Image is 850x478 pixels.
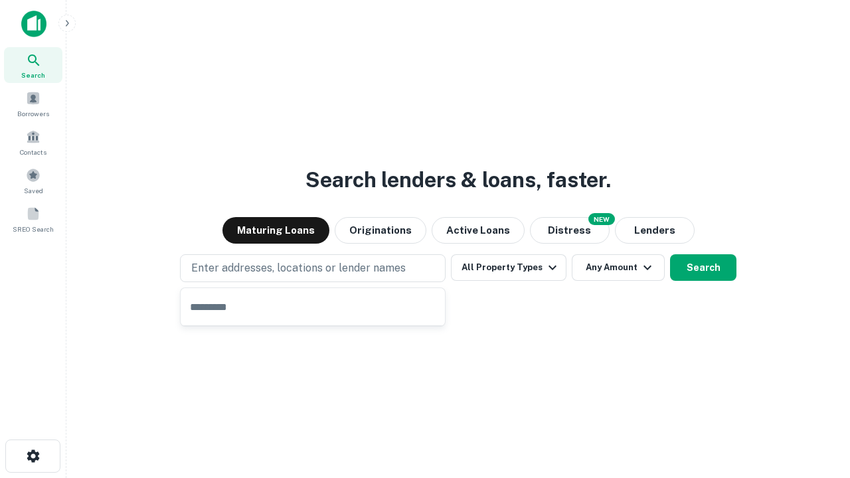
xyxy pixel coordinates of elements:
button: Maturing Loans [222,217,329,244]
button: Search [670,254,736,281]
a: Saved [4,163,62,199]
img: capitalize-icon.png [21,11,46,37]
button: Originations [335,217,426,244]
span: Contacts [20,147,46,157]
button: Active Loans [432,217,525,244]
div: NEW [588,213,615,225]
button: Any Amount [572,254,665,281]
a: Contacts [4,124,62,160]
button: All Property Types [451,254,566,281]
span: Saved [24,185,43,196]
h3: Search lenders & loans, faster. [305,164,611,196]
a: Borrowers [4,86,62,121]
button: Lenders [615,217,695,244]
span: SREO Search [13,224,54,234]
iframe: Chat Widget [784,372,850,436]
button: Enter addresses, locations or lender names [180,254,446,282]
a: Search [4,47,62,83]
span: Search [21,70,45,80]
a: SREO Search [4,201,62,237]
button: Search distressed loans with lien and other non-mortgage details. [530,217,610,244]
p: Enter addresses, locations or lender names [191,260,406,276]
span: Borrowers [17,108,49,119]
